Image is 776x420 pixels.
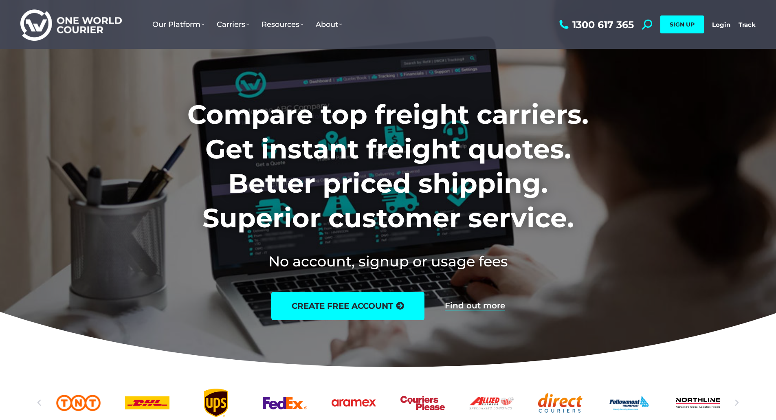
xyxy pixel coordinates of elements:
a: Login [712,21,730,29]
div: 10 / 25 [607,389,651,417]
a: Allied Express logo [469,389,514,417]
div: 7 / 25 [400,389,445,417]
a: About [310,12,348,37]
a: Track [739,21,756,29]
div: 6 / 25 [332,389,376,417]
span: Carriers [217,20,249,29]
a: TNT logo Australian freight company [56,389,101,417]
div: 5 / 25 [263,389,307,417]
a: UPS logo [194,389,238,417]
div: 8 / 25 [469,389,514,417]
span: Resources [262,20,303,29]
div: 3 / 25 [125,389,169,417]
a: FedEx logo [263,389,307,417]
a: 1300 617 365 [557,20,634,30]
a: SIGN UP [660,15,704,33]
span: About [316,20,342,29]
a: DHl logo [125,389,169,417]
a: Direct Couriers logo [538,389,583,417]
a: Resources [255,12,310,37]
a: Find out more [445,301,505,310]
span: Our Platform [152,20,204,29]
h1: Compare top freight carriers. Get instant freight quotes. Better priced shipping. Superior custom... [134,97,642,235]
a: Followmont transoirt web logo [607,389,651,417]
h2: No account, signup or usage fees [134,251,642,271]
a: Northline logo [676,389,720,417]
div: 4 / 25 [194,389,238,417]
a: Our Platform [146,12,211,37]
div: Slides [56,389,720,417]
div: 9 / 25 [538,389,583,417]
img: One World Courier [20,8,122,41]
a: Carriers [211,12,255,37]
div: 2 / 25 [56,389,101,417]
a: create free account [271,292,424,320]
a: Couriers Please logo [400,389,445,417]
div: 11 / 25 [676,389,720,417]
a: Aramex_logo [332,389,376,417]
span: SIGN UP [670,21,695,28]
